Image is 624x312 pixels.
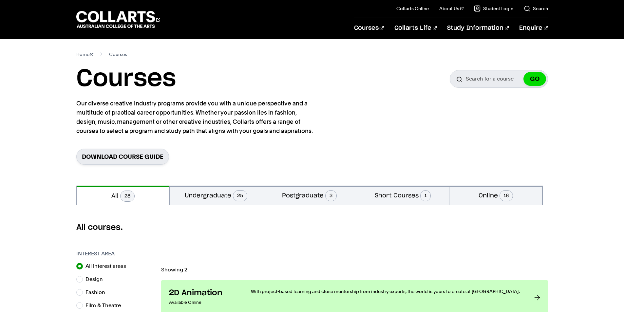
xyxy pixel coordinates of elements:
a: Collarts Life [394,17,437,39]
button: Undergraduate25 [170,186,263,205]
p: Our diverse creative industry programs provide you with a unique perspective and a multitude of p... [76,99,315,136]
h3: Interest Area [76,250,155,258]
a: Collarts Online [396,5,429,12]
a: Download Course Guide [76,149,169,165]
label: All interest areas [85,262,131,271]
a: Student Login [474,5,513,12]
a: Study Information [447,17,509,39]
div: Go to homepage [76,10,160,29]
label: Design [85,275,108,284]
span: 1 [420,190,431,201]
span: Courses [109,50,127,59]
a: Home [76,50,94,59]
input: Search for a course [450,70,548,88]
button: Online16 [449,186,542,205]
h2: All courses. [76,222,548,233]
button: GO [523,72,546,86]
button: Short Courses1 [356,186,449,205]
label: Fashion [85,288,110,297]
button: All28 [77,186,170,205]
span: 3 [325,190,337,201]
span: 28 [120,191,135,202]
p: Showing 2 [161,267,548,272]
span: 16 [500,190,513,201]
a: Search [524,5,548,12]
p: Available Online [169,298,238,307]
p: With project-based learning and close mentorship from industry experts, the world is yours to cre... [251,288,521,295]
span: 25 [233,190,247,201]
a: Enquire [519,17,548,39]
a: Courses [354,17,384,39]
h3: 2D Animation [169,288,238,298]
h1: Courses [76,64,176,94]
label: Film & Theatre [85,301,126,310]
button: Postgraduate3 [263,186,356,205]
a: About Us [439,5,463,12]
